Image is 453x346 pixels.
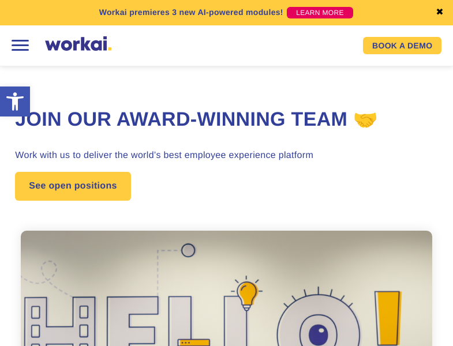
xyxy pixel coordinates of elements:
[15,107,437,133] h1: Join our award-winning team 🤝
[436,8,444,17] a: ✖
[287,7,353,18] a: LEARN MORE
[363,37,441,54] a: BOOK A DEMO
[99,6,283,18] p: Workai premieres 3 new AI-powered modules!
[15,172,130,201] a: See open positions
[15,149,437,163] h3: Work with us to deliver the world’s best employee experience platform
